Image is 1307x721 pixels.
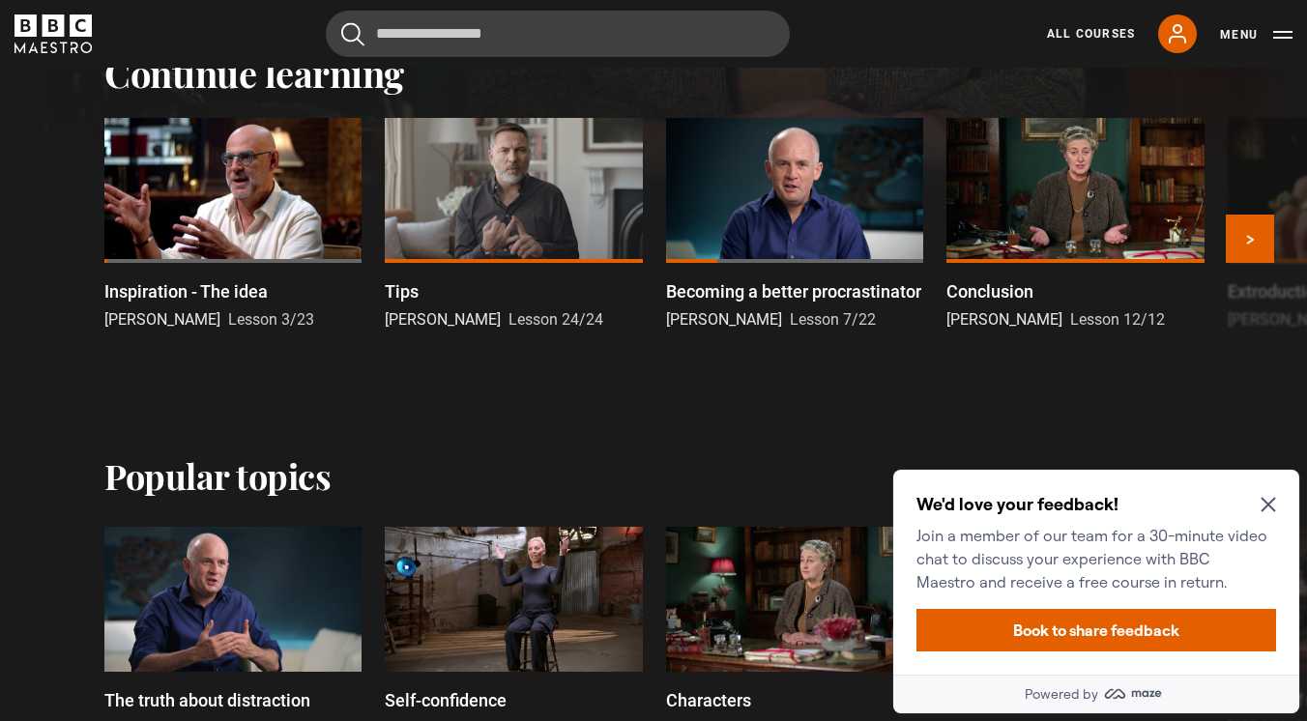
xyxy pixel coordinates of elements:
div: Optional study invitation [8,8,414,251]
button: Submit the search query [341,22,364,46]
span: Lesson 7/22 [790,310,876,329]
a: Powered by maze [8,213,414,251]
h2: Popular topics [104,455,331,496]
h2: We'd love your feedback! [31,31,383,54]
a: Tips [PERSON_NAME] Lesson 24/24 [385,118,642,332]
a: All Courses [1047,25,1135,43]
button: Toggle navigation [1220,25,1292,44]
p: Becoming a better procrastinator [666,278,921,304]
a: Becoming a better procrastinator [PERSON_NAME] Lesson 7/22 [666,118,923,332]
input: Search [326,11,790,57]
a: Inspiration - The idea [PERSON_NAME] Lesson 3/23 [104,118,362,332]
span: Lesson 3/23 [228,310,314,329]
h2: Continue learning [104,51,1203,96]
p: Self-confidence [385,687,507,713]
p: The truth about distraction [104,687,310,713]
span: [PERSON_NAME] [385,310,501,329]
svg: BBC Maestro [15,14,92,53]
button: Close Maze Prompt [375,35,391,50]
span: Lesson 12/12 [1070,310,1165,329]
a: Conclusion [PERSON_NAME] Lesson 12/12 [946,118,1204,332]
button: Book to share feedback [31,147,391,189]
p: Tips [385,278,419,304]
span: [PERSON_NAME] [666,310,782,329]
span: [PERSON_NAME] [946,310,1062,329]
p: Inspiration - The idea [104,278,268,304]
p: Join a member of our team for a 30-minute video chat to discuss your experience with BBC Maestro ... [31,62,383,131]
p: Conclusion [946,278,1033,304]
span: [PERSON_NAME] [104,310,220,329]
span: Lesson 24/24 [508,310,603,329]
p: Characters [666,687,751,713]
